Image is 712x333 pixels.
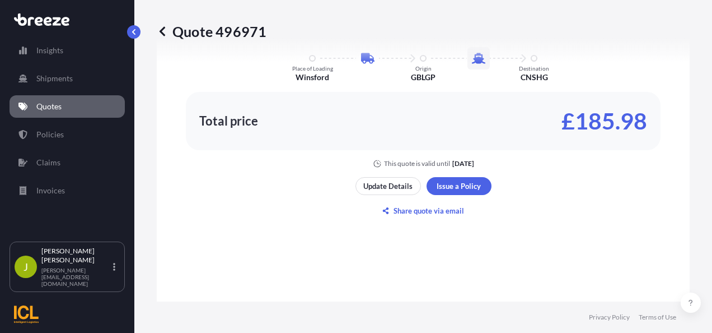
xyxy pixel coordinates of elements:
a: Policies [10,123,125,146]
p: GBLGP [411,72,435,83]
a: Shipments [10,67,125,90]
p: Destination [519,65,549,72]
a: Quotes [10,95,125,118]
p: [DATE] [452,159,474,168]
button: Share quote via email [355,202,491,220]
p: Update Details [363,181,413,192]
p: Shipments [36,73,73,84]
a: Claims [10,151,125,174]
p: Share quote via email [394,205,464,216]
p: [PERSON_NAME] [PERSON_NAME] [41,247,111,265]
p: Claims [36,157,60,168]
p: This quote is valid until [384,159,450,168]
a: Terms of Use [639,313,676,322]
a: Invoices [10,179,125,202]
p: Origin [415,65,432,72]
img: organization-logo [14,306,39,323]
p: Quotes [36,101,62,112]
p: Policies [36,129,64,140]
button: Issue a Policy [427,177,491,195]
p: Issue a Policy [437,181,481,192]
p: Place of Loading [292,65,333,72]
p: Invoices [36,185,65,196]
p: Total price [199,115,258,127]
p: £185.98 [561,112,647,130]
a: Privacy Policy [589,313,630,322]
a: Insights [10,39,125,62]
p: Insights [36,45,63,56]
p: CNSHG [521,72,548,83]
p: Winsford [296,72,329,83]
p: [PERSON_NAME][EMAIL_ADDRESS][DOMAIN_NAME] [41,267,111,287]
p: Quote 496971 [157,22,266,40]
span: J [24,261,28,272]
button: Update Details [355,177,421,195]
